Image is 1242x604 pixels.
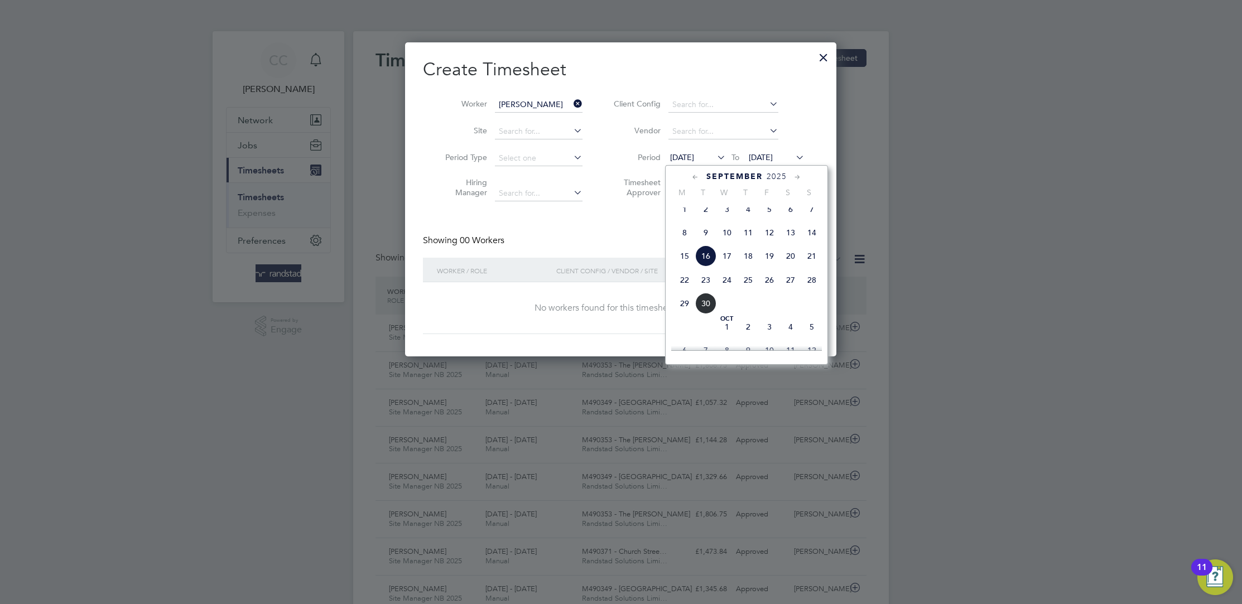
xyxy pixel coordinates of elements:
span: 00 Workers [460,235,504,246]
span: 17 [716,245,738,267]
span: 27 [780,269,801,291]
span: 12 [801,340,822,361]
span: 4 [780,316,801,337]
span: 23 [695,269,716,291]
span: 8 [674,222,695,243]
span: To [728,150,743,165]
span: 5 [801,316,822,337]
span: F [756,187,777,197]
span: 3 [716,199,738,220]
input: Search for... [495,97,583,113]
span: 2 [695,199,716,220]
span: 29 [674,293,695,314]
span: S [798,187,820,197]
span: M [671,187,692,197]
span: 1 [716,316,738,337]
input: Search for... [495,124,583,139]
div: Client Config / Vendor / Site [553,258,733,283]
span: 20 [780,245,801,267]
span: 2 [738,316,759,337]
span: 9 [695,222,716,243]
span: 1 [674,199,695,220]
div: No workers found for this timesheet period. [434,302,807,314]
span: 28 [801,269,822,291]
span: 14 [801,222,822,243]
span: T [692,187,714,197]
label: Period [610,152,661,162]
span: 3 [759,316,780,337]
button: Open Resource Center, 11 new notifications [1197,559,1233,595]
span: 5 [759,199,780,220]
span: 6 [780,199,801,220]
label: Hiring Manager [437,177,487,197]
span: 25 [738,269,759,291]
span: S [777,187,798,197]
span: 18 [738,245,759,267]
span: September [706,172,763,181]
span: 24 [716,269,738,291]
span: 30 [695,293,716,314]
span: 13 [780,222,801,243]
div: 11 [1197,567,1207,582]
span: 22 [674,269,695,291]
span: 11 [738,222,759,243]
span: 10 [759,340,780,361]
input: Select one [495,151,583,166]
span: 15 [674,245,695,267]
span: T [735,187,756,197]
input: Search for... [668,124,778,139]
span: 2025 [767,172,787,181]
span: 9 [738,340,759,361]
label: Period Type [437,152,487,162]
span: [DATE] [749,152,773,162]
div: Worker / Role [434,258,553,283]
label: Client Config [610,99,661,109]
span: 21 [801,245,822,267]
span: W [714,187,735,197]
span: 26 [759,269,780,291]
span: 7 [695,340,716,361]
label: Site [437,125,487,136]
span: 11 [780,340,801,361]
span: [DATE] [670,152,694,162]
span: 6 [674,340,695,361]
span: 7 [801,199,822,220]
label: Timesheet Approver [610,177,661,197]
span: 12 [759,222,780,243]
h2: Create Timesheet [423,58,819,81]
span: 4 [738,199,759,220]
span: 19 [759,245,780,267]
input: Search for... [495,186,583,201]
span: 16 [695,245,716,267]
label: Vendor [610,125,661,136]
input: Search for... [668,97,778,113]
div: Showing [423,235,507,247]
span: 8 [716,340,738,361]
span: Oct [716,316,738,322]
label: Worker [437,99,487,109]
span: 10 [716,222,738,243]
